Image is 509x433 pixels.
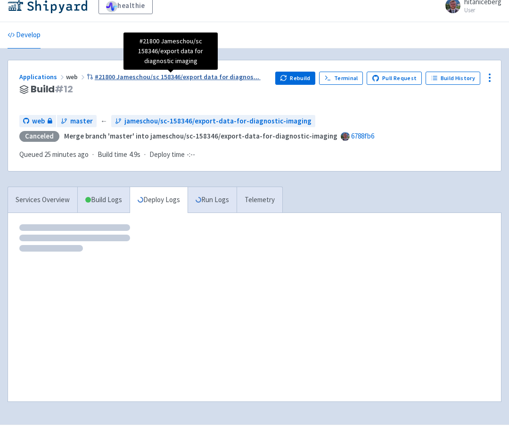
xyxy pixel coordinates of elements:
[19,73,66,81] a: Applications
[64,131,337,140] strong: Merge branch 'master' into jameschou/sc-158346/export-data-for-diagnostic-imaging
[100,116,107,127] span: ←
[464,7,501,13] small: User
[130,187,188,213] a: Deploy Logs
[124,116,312,127] span: jameschou/sc-158346/export-data-for-diagnostic-imaging
[31,84,73,95] span: Build
[19,150,89,159] span: Queued
[55,82,73,96] span: # 12
[57,115,97,128] a: master
[351,131,374,140] a: 6788fb6
[8,22,41,49] a: Develop
[44,150,89,159] time: 25 minutes ago
[129,149,140,160] span: 4.9s
[188,187,237,213] a: Run Logs
[111,115,315,128] a: jameschou/sc-158346/export-data-for-diagnostic-imaging
[19,115,56,128] a: web
[70,116,93,127] span: master
[149,149,185,160] span: Deploy time
[426,72,480,85] a: Build History
[66,73,87,81] span: web
[8,187,77,213] a: Services Overview
[87,73,261,81] a: #21800 Jameschou/sc 158346/export data for diagnos...
[367,72,422,85] a: Pull Request
[95,73,259,81] span: #21800 Jameschou/sc 158346/export data for diagnos ...
[32,116,45,127] span: web
[319,72,363,85] a: Terminal
[275,72,316,85] button: Rebuild
[187,149,195,160] span: -:--
[19,149,201,160] div: · ·
[98,149,127,160] span: Build time
[19,131,59,142] div: Canceled
[237,187,282,213] a: Telemetry
[78,187,130,213] a: Build Logs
